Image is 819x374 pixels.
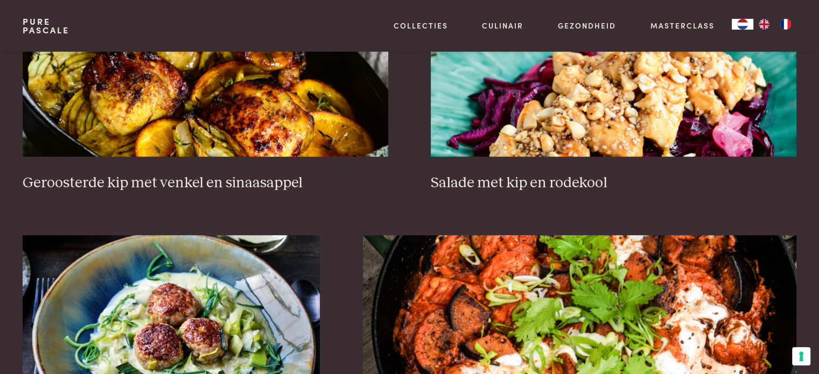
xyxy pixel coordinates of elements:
[753,19,796,30] ul: Language list
[23,174,388,193] h3: Geroosterde kip met venkel en sinaasappel
[650,20,715,31] a: Masterclass
[431,174,796,193] h3: Salade met kip en rodekool
[394,20,448,31] a: Collecties
[482,20,523,31] a: Culinair
[792,347,810,365] button: Uw voorkeuren voor toestemming voor trackingtechnologieën
[558,20,616,31] a: Gezondheid
[753,19,775,30] a: EN
[775,19,796,30] a: FR
[732,19,796,30] aside: Language selected: Nederlands
[23,17,69,34] a: PurePascale
[732,19,753,30] div: Language
[732,19,753,30] a: NL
